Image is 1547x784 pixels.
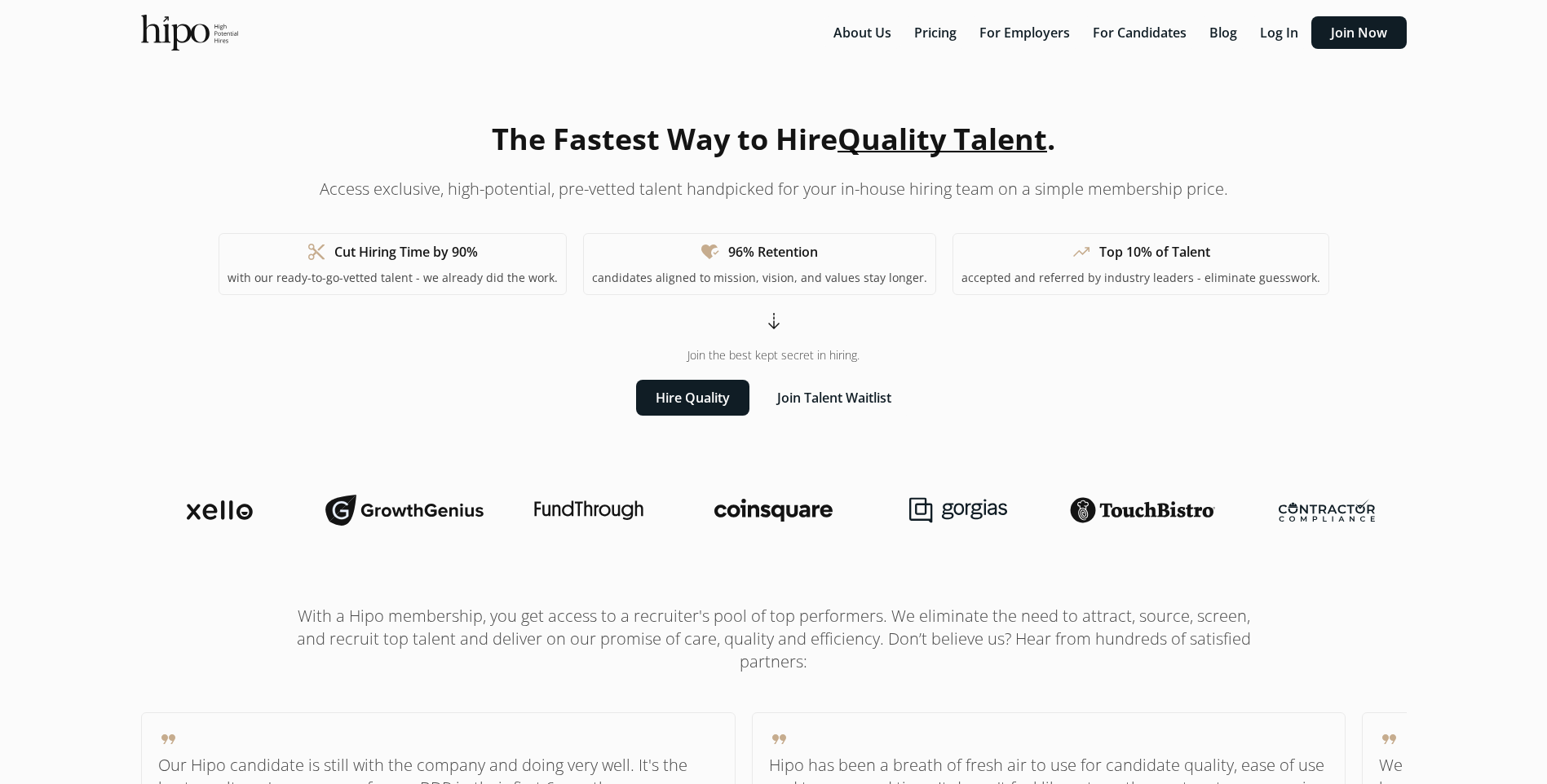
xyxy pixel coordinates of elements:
[909,497,1007,523] img: gorgias-logo
[534,500,643,520] img: fundthrough-logo
[764,311,784,331] span: arrow_cool_down
[714,499,832,522] img: coinsquare-logo
[492,117,1055,161] h1: The Fastest Way to Hire .
[636,380,749,416] button: Hire Quality
[187,500,253,520] img: xello-logo
[1311,24,1407,42] a: Join Now
[687,347,860,363] span: Join the best kept secret in hiring.
[285,605,1263,673] h1: With a Hipo membership, you get access to a recruiter's pool of top performers. We eliminate the ...
[970,16,1080,49] button: For Employers
[970,24,1083,42] a: For Employers
[228,270,558,286] p: with our ready-to-go-vetted talent - we already did the work.
[1083,16,1196,49] button: For Candidates
[325,494,484,526] img: growthgenius-logo
[1279,499,1375,522] img: contractor-compliance-logo
[824,16,901,49] button: About Us
[1200,16,1247,49] button: Blog
[904,24,970,42] a: Pricing
[320,178,1228,200] p: Access exclusive, high-potential, pre-vetted talent handpicked for your in-house hiring team on a...
[824,24,904,42] a: About Us
[1070,497,1215,523] img: touchbistro-logo
[1379,729,1399,749] span: format_quote
[141,15,238,51] img: official-logo
[592,270,927,286] p: candidates aligned to mission, vision, and values stay longer.
[307,242,326,262] span: content_cut
[728,242,818,262] h1: 96% Retention
[1099,242,1210,262] h1: Top 10% of Talent
[904,16,966,49] button: Pricing
[1200,24,1250,42] a: Blog
[1250,24,1311,42] a: Log In
[1083,24,1200,42] a: For Candidates
[758,380,911,416] button: Join Talent Waitlist
[1072,242,1091,262] span: trending_up
[768,729,788,749] span: format_quote
[334,242,478,262] h1: Cut Hiring Time by 90%
[1250,16,1308,49] button: Log In
[701,242,720,262] span: heart_check
[961,270,1320,286] p: accepted and referred by industry leaders - eliminate guesswork.
[158,729,178,749] span: format_quote
[838,119,1047,159] span: Quality Talent
[1311,16,1407,49] button: Join Now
